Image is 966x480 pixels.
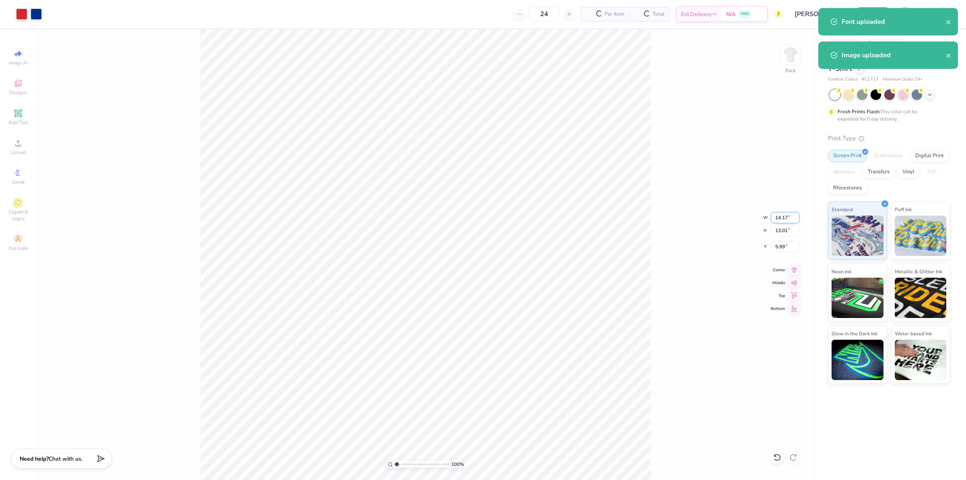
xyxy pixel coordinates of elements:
span: Minimum Order: 24 + [883,76,923,83]
span: N/A [726,10,736,19]
div: This color can be expedited for 5 day delivery. [838,108,937,123]
button: close [946,50,952,60]
span: Greek [12,179,25,185]
div: Image uploaded [842,50,946,60]
span: Per Item [605,10,624,19]
input: – – [528,7,560,21]
img: Glow in the Dark Ink [832,340,883,380]
span: Decorate [8,245,28,251]
span: Comfort Colors [828,76,858,83]
div: Foil [922,166,941,178]
button: close [946,17,952,27]
span: Est. Delivery [681,10,712,19]
span: Standard [832,205,853,214]
span: Puff Ink [895,205,912,214]
span: Designs [9,89,27,96]
div: Embroidery [869,150,908,162]
span: Glow in the Dark Ink [832,329,877,338]
span: Neon Ink [832,267,851,276]
img: Metallic & Glitter Ink [895,278,947,318]
div: Vinyl [897,166,920,178]
span: Add Text [8,119,28,126]
div: Rhinestones [828,182,867,194]
div: Print Type [828,134,950,143]
div: Applique [828,166,860,178]
strong: Need help? [20,455,49,463]
span: Clipart & logos [4,209,32,222]
span: Total [652,10,665,19]
span: Water based Ink [895,329,932,338]
img: Back [782,47,799,63]
div: Transfers [863,166,895,178]
div: Back [785,67,796,74]
span: Center [771,267,785,273]
span: # C1717 [862,76,879,83]
input: Untitled Design [788,6,848,22]
span: Chat with us. [49,455,83,463]
span: Upload [10,149,26,156]
div: Font uploaded [842,17,946,27]
span: Top [771,293,785,299]
span: FREE [741,11,749,17]
div: Screen Print [828,150,867,162]
div: Digital Print [910,150,949,162]
strong: Fresh Prints Flash: [838,108,880,115]
span: Middle [771,280,785,286]
span: Bottom [771,306,785,312]
img: Neon Ink [832,278,883,318]
span: Metallic & Glitter Ink [895,267,942,276]
img: Water based Ink [895,340,947,380]
span: Image AI [9,60,28,66]
span: 100 % [451,461,464,468]
img: Standard [832,216,883,256]
img: Puff Ink [895,216,947,256]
